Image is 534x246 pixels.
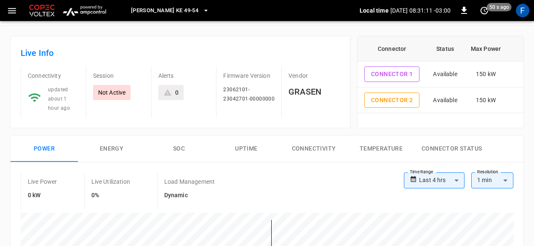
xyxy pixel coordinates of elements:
[464,87,507,114] td: 150 kW
[464,36,507,61] th: Max Power
[223,87,275,102] span: 23062101-23042701-00000000
[93,71,144,80] p: Session
[471,172,513,188] div: 1 min
[358,36,426,61] th: Connector
[164,177,215,186] p: Load Management
[175,88,179,97] div: 0
[426,61,464,87] td: Available
[426,87,464,114] td: Available
[477,169,498,175] label: Resolution
[410,169,433,175] label: Time Range
[464,61,507,87] td: 150 kW
[21,46,340,60] h6: Live Info
[364,66,419,82] button: Connector 1
[390,6,451,15] p: [DATE] 08:31:11 -03:00
[213,135,280,162] button: Uptime
[347,135,415,162] button: Temperature
[164,191,215,200] h6: Dynamic
[415,135,489,162] button: Connector Status
[28,177,57,186] p: Live Power
[60,3,109,19] img: ampcontrol.io logo
[364,93,419,108] button: Connector 2
[48,87,70,111] span: updated about 1 hour ago
[145,135,213,162] button: SOC
[91,177,130,186] p: Live Utilization
[28,71,79,80] p: Connectivity
[288,85,340,98] h6: GRASEN
[27,3,56,19] img: Customer Logo
[280,135,347,162] button: Connectivity
[78,135,145,162] button: Energy
[419,172,465,188] div: Last 4 hrs
[11,135,78,162] button: Power
[98,88,126,97] p: Not Active
[28,191,57,200] h6: 0 kW
[91,191,130,200] h6: 0%
[487,3,512,11] span: 50 s ago
[128,3,213,19] button: [PERSON_NAME] KE 49-54
[516,4,529,17] div: profile-icon
[426,36,464,61] th: Status
[360,6,389,15] p: Local time
[478,4,491,17] button: set refresh interval
[288,71,340,80] p: Vendor
[131,6,198,16] span: [PERSON_NAME] KE 49-54
[158,71,210,80] p: Alerts
[223,71,275,80] p: Firmware Version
